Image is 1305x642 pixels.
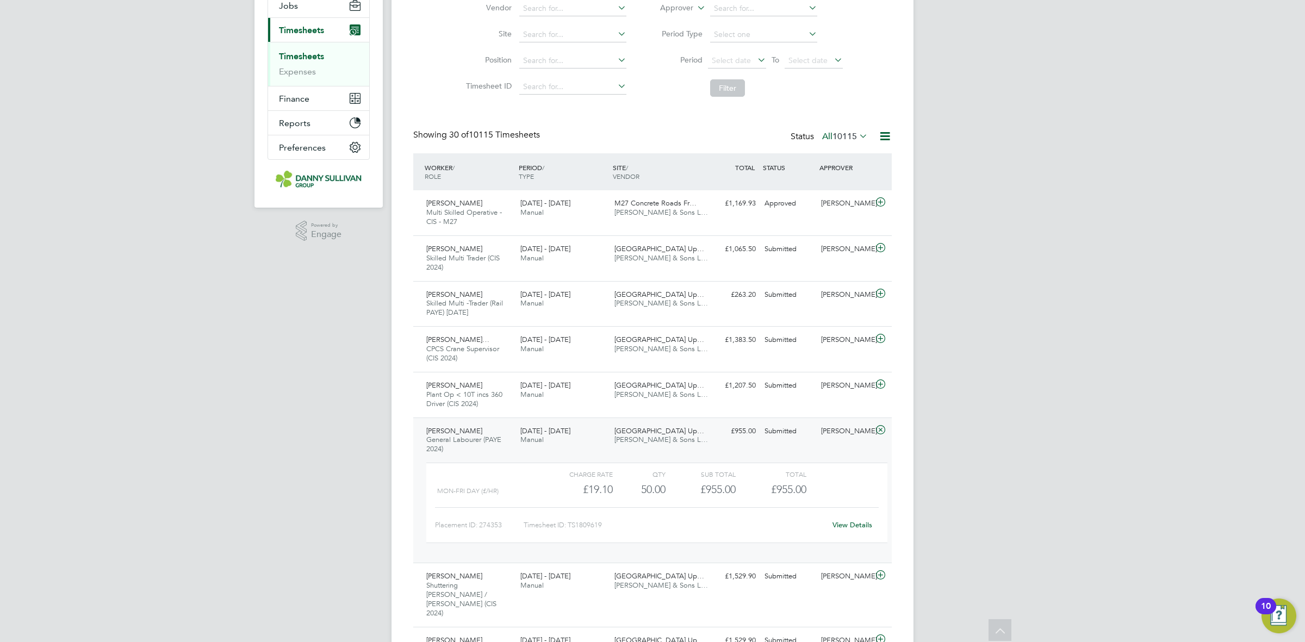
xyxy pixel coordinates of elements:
span: [PERSON_NAME] [426,571,482,581]
div: SITE [610,158,704,186]
div: £1,065.50 [704,240,760,258]
span: [PERSON_NAME] & Sons L… [614,253,708,263]
span: Finance [279,94,309,104]
input: Search for... [710,1,817,16]
span: 30 of [449,129,469,140]
input: Select one [710,27,817,42]
a: Expenses [279,66,316,77]
label: Period Type [654,29,703,39]
div: Placement ID: 274353 [435,516,524,534]
span: [DATE] - [DATE] [520,244,570,253]
span: Skilled Multi Trader (CIS 2024) [426,253,500,272]
span: [PERSON_NAME] & Sons L… [614,344,708,353]
a: View Details [832,520,872,529]
span: Plant Op < 10T incs 360 Driver (CIS 2024) [426,390,502,408]
span: 10115 [832,131,857,142]
div: £1,169.93 [704,195,760,213]
span: [GEOGRAPHIC_DATA] Up… [614,571,704,581]
span: [PERSON_NAME] & Sons L… [614,208,708,217]
span: Manual [520,253,544,263]
span: [DATE] - [DATE] [520,335,570,344]
span: £955.00 [771,483,806,496]
div: [PERSON_NAME] [817,422,873,440]
div: £1,383.50 [704,331,760,349]
div: Timesheets [268,42,369,86]
div: [PERSON_NAME] [817,240,873,258]
div: Submitted [760,422,817,440]
label: Timesheet ID [463,81,512,91]
span: Shuttering [PERSON_NAME] / [PERSON_NAME] (CIS 2024) [426,581,496,618]
div: Approved [760,195,817,213]
div: STATUS [760,158,817,177]
div: £19.10 [543,481,613,498]
input: Search for... [519,79,626,95]
span: Manual [520,344,544,353]
div: Submitted [760,331,817,349]
span: [DATE] - [DATE] [520,571,570,581]
span: Preferences [279,142,326,153]
span: General Labourer (PAYE 2024) [426,435,501,453]
span: [DATE] - [DATE] [520,381,570,390]
div: Showing [413,129,542,141]
span: Mon-Fri Day (£/HR) [437,487,499,495]
div: £955.00 [666,481,736,498]
span: TOTAL [735,163,755,172]
div: £263.20 [704,286,760,304]
span: [PERSON_NAME] & Sons L… [614,390,708,399]
div: Total [736,468,806,481]
span: Manual [520,435,544,444]
span: Jobs [279,1,298,11]
span: [DATE] - [DATE] [520,290,570,299]
span: M27 Concrete Roads Fr… [614,198,697,208]
span: [PERSON_NAME] [426,198,482,208]
span: [GEOGRAPHIC_DATA] Up… [614,426,704,435]
div: [PERSON_NAME] [817,377,873,395]
div: Submitted [760,240,817,258]
div: Sub Total [666,468,736,481]
input: Search for... [519,1,626,16]
div: Submitted [760,568,817,585]
span: [PERSON_NAME] [426,381,482,390]
span: Multi Skilled Operative - CIS - M27 [426,208,502,226]
span: [PERSON_NAME] & Sons L… [614,435,708,444]
span: [PERSON_NAME] [426,244,482,253]
span: Select date [712,55,751,65]
div: £955.00 [704,422,760,440]
label: Vendor [463,3,512,13]
span: / [452,163,455,172]
button: Finance [268,86,369,110]
span: Timesheets [279,25,324,35]
a: Go to home page [268,171,370,188]
span: TYPE [519,172,534,180]
div: PERIOD [516,158,610,186]
span: [PERSON_NAME] [426,290,482,299]
span: Manual [520,390,544,399]
button: Preferences [268,135,369,159]
div: 10 [1261,606,1271,620]
span: Reports [279,118,310,128]
button: Filter [710,79,745,97]
button: Timesheets [268,18,369,42]
span: Engage [311,230,341,239]
span: Select date [788,55,828,65]
span: To [768,53,782,67]
label: Period [654,55,703,65]
div: Timesheet ID: TS1809619 [524,516,825,534]
span: [DATE] - [DATE] [520,198,570,208]
span: 10115 Timesheets [449,129,540,140]
div: [PERSON_NAME] [817,286,873,304]
span: Manual [520,298,544,308]
a: Timesheets [279,51,324,61]
span: / [542,163,544,172]
div: QTY [613,468,666,481]
span: Manual [520,581,544,590]
span: [GEOGRAPHIC_DATA] Up… [614,244,704,253]
a: Powered byEngage [296,221,342,241]
span: [PERSON_NAME] & Sons L… [614,298,708,308]
span: [DATE] - [DATE] [520,426,570,435]
label: All [822,131,868,142]
input: Search for... [519,53,626,68]
span: ROLE [425,172,441,180]
span: / [626,163,628,172]
span: Manual [520,208,544,217]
